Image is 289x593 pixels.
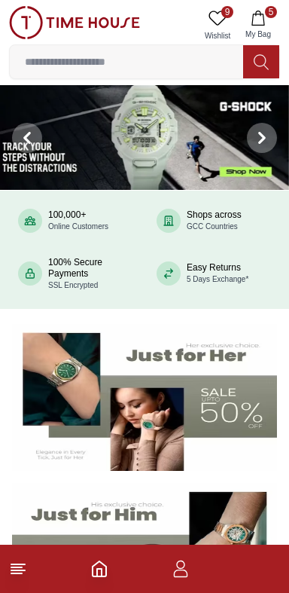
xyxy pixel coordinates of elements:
[221,6,233,18] span: 9
[48,222,108,231] span: Online Customers
[9,6,140,39] img: ...
[265,6,277,18] span: 5
[90,560,108,578] a: Home
[199,30,236,41] span: Wishlist
[239,29,277,40] span: My Bag
[187,275,248,283] span: 5 Days Exchange*
[187,209,242,232] div: Shops across
[48,281,98,289] span: SSL Encrypted
[199,6,236,44] a: 9Wishlist
[187,262,248,285] div: Easy Returns
[48,257,132,291] div: 100% Secure Payments
[187,222,238,231] span: GCC Countries
[12,324,277,472] img: Women's Watches Banner
[236,6,280,44] button: 5My Bag
[48,209,108,232] div: 100,000+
